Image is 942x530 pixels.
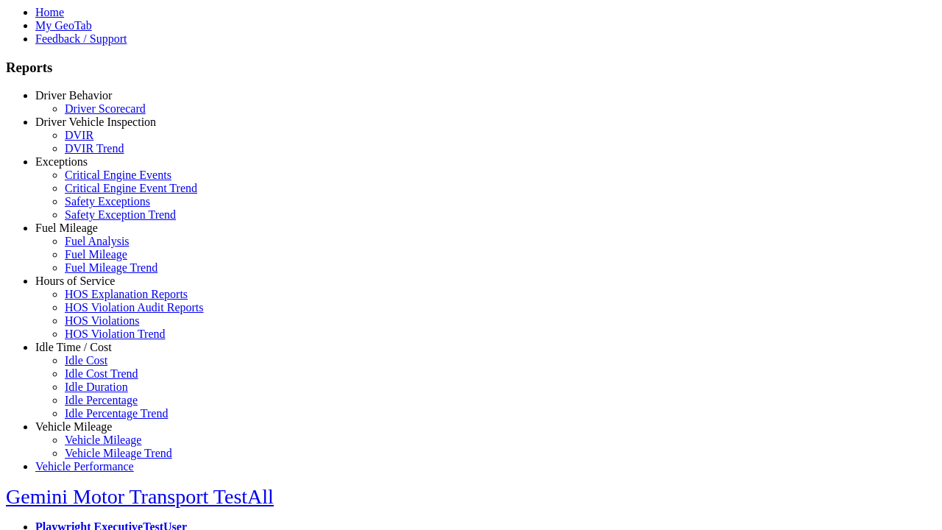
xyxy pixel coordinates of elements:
a: Idle Percentage [65,394,138,406]
a: Vehicle Mileage [35,420,112,433]
a: Idle Cost [65,354,107,367]
a: Critical Engine Event Trend [65,182,197,194]
a: Fuel Mileage Trend [65,261,157,274]
a: Safety Exception Trend [65,208,176,221]
a: Safety Exceptions [65,195,150,208]
a: Driver Behavior [35,89,112,102]
a: Idle Percentage Trend [65,407,168,420]
a: Idle Time / Cost [35,341,112,353]
a: Fuel Analysis [65,235,130,247]
a: Critical Engine Events [65,169,171,181]
a: Home [35,6,64,18]
a: HOS Explanation Reports [65,288,188,300]
a: Idle Cost Trend [65,367,138,380]
a: Vehicle Performance [35,460,134,473]
h3: Reports [6,60,936,76]
a: My GeoTab [35,19,92,32]
a: Driver Scorecard [65,102,146,115]
a: Fuel Mileage [65,248,127,261]
a: Vehicle Mileage [65,434,141,446]
a: Hours of Service [35,275,115,287]
a: HOS Violations [65,314,139,327]
a: Idle Duration [65,381,128,393]
a: DVIR Trend [65,142,124,155]
a: Driver Vehicle Inspection [35,116,156,128]
a: Gemini Motor Transport TestAll [6,485,274,508]
a: Fuel Mileage [35,222,98,234]
a: Vehicle Mileage Trend [65,447,172,459]
a: Exceptions [35,155,88,168]
a: HOS Violation Audit Reports [65,301,204,314]
a: DVIR [65,129,93,141]
a: Feedback / Support [35,32,127,45]
a: HOS Violation Trend [65,328,166,340]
